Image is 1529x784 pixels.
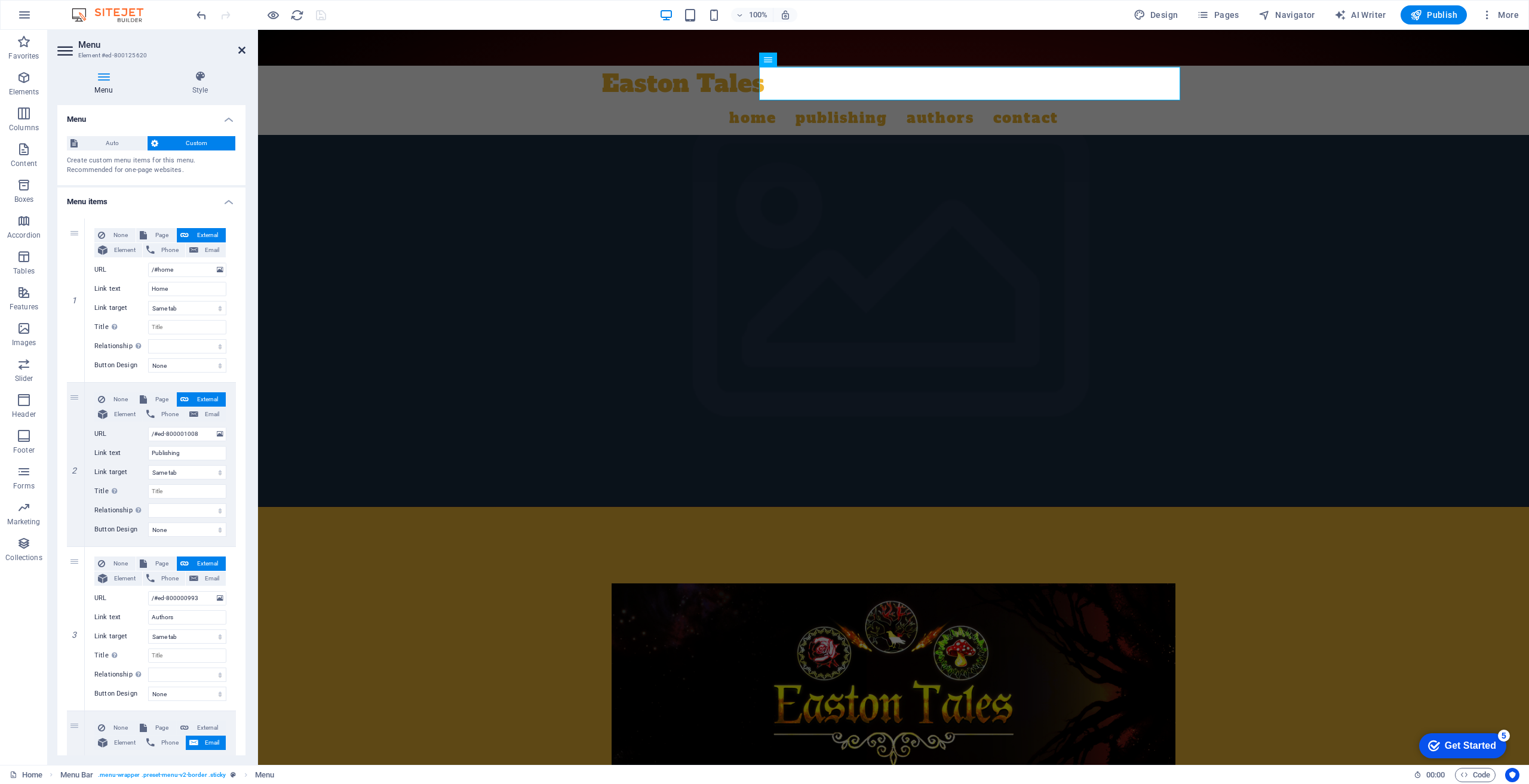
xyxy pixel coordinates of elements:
[162,136,232,150] span: Custom
[136,721,176,735] button: Page
[136,557,176,571] button: Page
[148,610,226,625] input: Link text...
[88,2,100,14] div: 5
[151,228,173,242] span: Page
[81,136,143,150] span: Auto
[94,358,148,373] label: Button Design
[98,768,226,782] span: . menu-wrapper .preset-menu-v2-border .sticky
[186,243,226,257] button: Email
[1455,768,1496,782] button: Code
[731,8,773,22] button: 100%
[148,484,226,499] input: Title
[1192,5,1244,24] button: Pages
[67,136,147,150] button: Auto
[94,282,148,296] label: Link text
[202,243,222,257] span: Email
[1129,5,1183,24] button: Design
[94,301,148,315] label: Link target
[109,392,132,407] span: None
[143,407,185,422] button: Phone
[94,629,148,644] label: Link target
[111,407,139,422] span: Element
[148,446,226,460] input: Link text...
[94,465,148,479] label: Link target
[94,446,148,460] label: Link text
[1410,9,1457,21] span: Publish
[5,553,42,562] p: Collections
[1435,770,1436,779] span: :
[177,228,226,242] button: External
[148,136,236,150] button: Custom
[192,228,222,242] span: External
[202,571,222,586] span: Email
[151,392,173,407] span: Page
[94,755,148,770] label: Email
[111,571,139,586] span: Element
[10,302,38,312] p: Features
[94,721,136,735] button: None
[94,736,142,750] button: Element
[94,668,148,682] label: Relationship
[143,736,185,750] button: Phone
[148,282,226,296] input: Link text...
[255,768,274,782] span: Click to select. Double-click to edit
[148,648,226,663] input: Title
[1414,768,1445,782] h6: Session time
[194,8,208,22] button: undo
[94,427,148,441] label: URL
[1426,768,1445,782] span: 00 00
[1254,5,1320,24] button: Navigator
[94,522,148,537] label: Button Design
[143,243,185,257] button: Phone
[60,768,274,782] nav: breadcrumb
[66,466,83,475] em: 2
[94,503,148,518] label: Relationship
[109,557,132,571] span: None
[94,610,148,625] label: Link text
[94,243,142,257] button: Element
[1505,768,1519,782] button: Usercentrics
[192,392,222,407] span: External
[94,339,148,353] label: Relationship
[78,50,222,61] h3: Element #ed-800125620
[749,8,768,22] h6: 100%
[290,8,304,22] button: reload
[186,571,226,586] button: Email
[35,13,87,24] div: Get Started
[60,768,94,782] span: Click to select. Double-click to edit
[231,771,236,778] i: This element is a customizable preset
[1460,768,1490,782] span: Code
[143,571,185,586] button: Phone
[7,517,40,527] p: Marketing
[12,338,36,348] p: Images
[15,374,33,383] p: Slider
[10,768,42,782] a: Click to cancel selection. Double-click to open Pages
[186,407,226,422] button: Email
[78,39,245,50] h2: Menu
[148,263,226,277] input: URL...
[94,571,142,586] button: Element
[158,571,182,586] span: Phone
[192,557,222,571] span: External
[158,736,182,750] span: Phone
[151,557,173,571] span: Page
[1134,9,1178,21] span: Design
[202,407,222,422] span: Email
[13,481,35,491] p: Forms
[12,410,36,419] p: Header
[1129,5,1183,24] div: Design (Ctrl+Alt+Y)
[151,721,173,735] span: Page
[158,407,182,422] span: Phone
[1481,9,1519,21] span: More
[1401,5,1467,24] button: Publish
[94,648,148,663] label: Title
[66,630,83,640] em: 3
[158,243,182,257] span: Phone
[94,228,136,242] button: None
[13,445,35,455] p: Footer
[9,123,39,133] p: Columns
[69,8,158,22] img: Editor Logo
[148,320,226,334] input: Title
[10,6,97,31] div: Get Started 5 items remaining, 0% complete
[1258,9,1315,21] span: Navigator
